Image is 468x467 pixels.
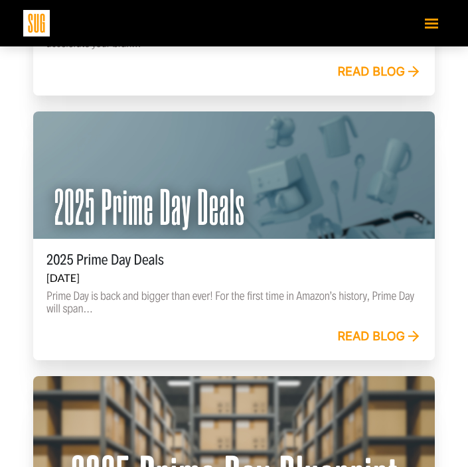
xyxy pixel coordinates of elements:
h6: [DATE] [46,272,422,285]
p: Prime Day is back and bigger than ever! For the first time in Amazon’s history, Prime Day will sp... [46,290,422,315]
p: Seasonal shopping events, such as Prime Day, present an enormous opportunity to accelerate your b... [46,25,422,50]
div: Read blog [337,65,422,80]
a: 2025 Prime Day Deals [DATE] Prime Day is back and bigger than ever! For the first time in Amazon’... [33,111,435,360]
h5: 2025 Prime Day Deals [46,252,422,268]
button: Toggle navigation [418,11,445,34]
img: Sug [23,10,50,36]
div: Read blog [337,330,422,344]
